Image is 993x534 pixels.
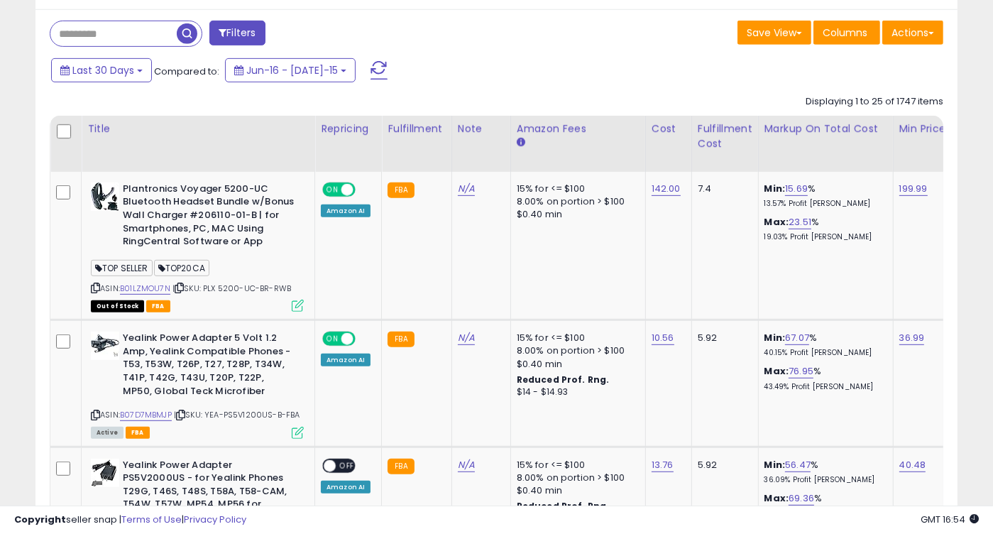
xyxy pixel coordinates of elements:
span: Last 30 Days [72,63,134,77]
a: 76.95 [789,364,813,378]
img: 41aVyKc2twL._SL40_.jpg [91,182,119,211]
span: ON [324,183,341,195]
div: Fulfillment Cost [698,121,752,151]
small: FBA [388,182,414,198]
b: Max: [764,215,789,229]
div: Displaying 1 to 25 of 1747 items [806,95,943,109]
a: 15.69 [785,182,808,196]
a: B01LZMOU7N [120,283,170,295]
a: 69.36 [789,491,814,506]
span: All listings currently available for purchase on Amazon [91,427,124,439]
a: 40.48 [899,458,926,472]
strong: Copyright [14,513,66,526]
div: ASIN: [91,182,304,310]
b: Min: [764,331,786,344]
a: 56.47 [785,458,811,472]
div: $0.40 min [517,484,635,497]
div: Cost [652,121,686,136]
div: seller snap | | [14,513,246,527]
div: % [764,182,882,209]
div: % [764,365,882,391]
div: % [764,492,882,518]
a: 13.76 [652,458,674,472]
div: 15% for <= $100 [517,332,635,344]
a: 199.99 [899,182,928,196]
div: 8.00% on portion > $100 [517,195,635,208]
button: Actions [882,21,943,45]
b: Min: [764,458,786,472]
a: Terms of Use [121,513,182,526]
div: 8.00% on portion > $100 [517,472,635,484]
span: TOP20CA [154,260,209,276]
button: Columns [813,21,880,45]
a: N/A [458,331,475,345]
div: $0.40 min [517,208,635,221]
a: 23.51 [789,215,811,229]
b: Max: [764,491,789,505]
p: 40.15% Profit [PERSON_NAME] [764,348,882,358]
span: All listings that are currently out of stock and unavailable for purchase on Amazon [91,300,144,312]
a: B07D7MBMJP [120,409,172,421]
span: ON [324,333,341,345]
th: The percentage added to the cost of goods (COGS) that forms the calculator for Min & Max prices. [758,116,893,172]
div: 7.4 [698,182,747,195]
b: Max: [764,364,789,378]
div: $0.40 min [517,358,635,371]
span: Compared to: [154,65,219,78]
div: % [764,332,882,358]
a: N/A [458,182,475,196]
div: Min Price [899,121,972,136]
span: 2025-08-15 16:54 GMT [921,513,979,526]
span: Jun-16 - [DATE]-15 [246,63,338,77]
div: ASIN: [91,332,304,437]
div: Amazon AI [321,354,371,366]
a: N/A [458,458,475,472]
div: 15% for <= $100 [517,459,635,472]
span: | SKU: YEA-PS5V1200US-B-FBA [174,409,300,420]
span: Columns [823,26,867,40]
span: FBA [126,427,150,439]
div: 5.92 [698,459,747,472]
b: Yealink Power Adapter 5 Volt 1.2 Amp, Yealink Compatible Phones - T53, T53W, T26P, T27, T28P, T34... [123,332,295,401]
div: Amazon AI [321,205,371,217]
p: 13.57% Profit [PERSON_NAME] [764,199,882,209]
span: | SKU: PLX 5200-UC-BR-RWB [172,283,291,294]
img: 41q-uVVkgWL._SL40_.jpg [91,459,119,487]
img: 41Ldz0FW-RL._SL40_.jpg [91,332,119,360]
button: Filters [209,21,265,45]
a: 142.00 [652,182,681,196]
div: Amazon AI [321,481,371,494]
div: Title [87,121,309,136]
p: 36.09% Profit [PERSON_NAME] [764,475,882,485]
div: Note [458,121,505,136]
a: 36.99 [899,331,925,345]
a: Privacy Policy [184,513,246,526]
span: OFF [336,459,358,472]
a: 10.56 [652,331,674,345]
div: 15% for <= $100 [517,182,635,195]
b: Min: [764,182,786,195]
span: OFF [353,183,376,195]
div: 5.92 [698,332,747,344]
div: Markup on Total Cost [764,121,887,136]
span: OFF [353,333,376,345]
p: 19.03% Profit [PERSON_NAME] [764,232,882,242]
span: TOP SELLER [91,260,153,276]
div: Repricing [321,121,375,136]
small: FBA [388,332,414,347]
p: 43.49% Profit [PERSON_NAME] [764,382,882,392]
button: Save View [737,21,811,45]
div: Amazon Fees [517,121,640,136]
div: Fulfillment [388,121,445,136]
small: FBA [388,459,414,474]
div: 8.00% on portion > $100 [517,344,635,357]
small: Amazon Fees. [517,136,525,149]
b: Reduced Prof. Rng. [517,374,610,386]
div: $14 - $14.93 [517,386,635,398]
span: FBA [146,300,170,312]
b: Yealink Power Adapter PS5V2000US - for Yealink Phones T29G, T46S, T48S, T58A, T58-CAM, T54W, T57W... [123,459,295,528]
b: Plantronics Voyager 5200-UC Bluetooth Headset Bundle w/Bonus Wall Charger #206110-01-B | for Smar... [123,182,295,252]
a: 67.07 [785,331,809,345]
button: Jun-16 - [DATE]-15 [225,58,356,82]
button: Last 30 Days [51,58,152,82]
